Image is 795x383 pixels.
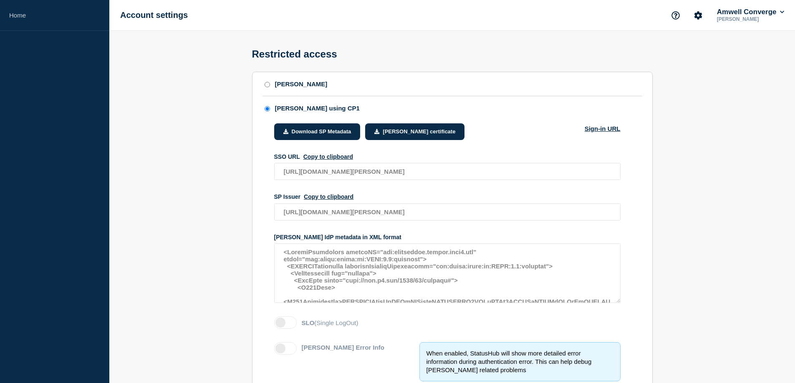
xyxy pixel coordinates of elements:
[419,342,621,381] div: When enabled, StatusHub will show more detailed error information during authentication error. Th...
[274,193,301,200] span: SP Issuer
[302,319,358,326] label: SLO
[715,8,786,16] button: Amwell Converge
[275,105,360,112] div: [PERSON_NAME] using CP1
[689,7,707,24] button: Account settings
[314,319,358,326] span: (Single LogOut)
[365,123,464,140] button: [PERSON_NAME] certificate
[274,123,361,140] button: Download SP Metadata
[303,153,353,160] button: SSO URL
[274,234,621,240] div: [PERSON_NAME] IdP metadata in XML format
[304,193,353,200] button: SP Issuer
[667,7,684,24] button: Support
[715,16,786,22] p: [PERSON_NAME]
[585,125,621,153] a: Sign-in URL
[265,106,270,112] input: SAML using CP1
[275,80,328,88] div: [PERSON_NAME]
[252,48,337,60] h1: Restricted access
[274,153,300,160] span: SSO URL
[120,10,188,20] h1: Account settings
[265,82,270,88] input: SAML
[302,344,384,355] label: [PERSON_NAME] Error Info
